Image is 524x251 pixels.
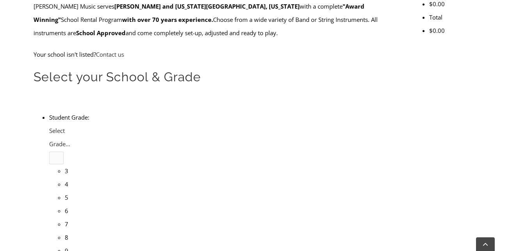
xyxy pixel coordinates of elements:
strong: with over 70 years experience. [122,16,213,23]
li: $0.00 [429,24,490,37]
strong: [PERSON_NAME] and [US_STATE][GEOGRAPHIC_DATA], [US_STATE] [114,2,300,10]
strong: School Approved [76,29,126,37]
label: Student Grade: [49,113,89,121]
li: Total [429,11,490,24]
span: Select Grade... [49,127,70,148]
p: Your school isn't listed? [34,48,395,61]
h2: Select your School & Grade [34,69,395,85]
a: Contact us [96,50,124,58]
